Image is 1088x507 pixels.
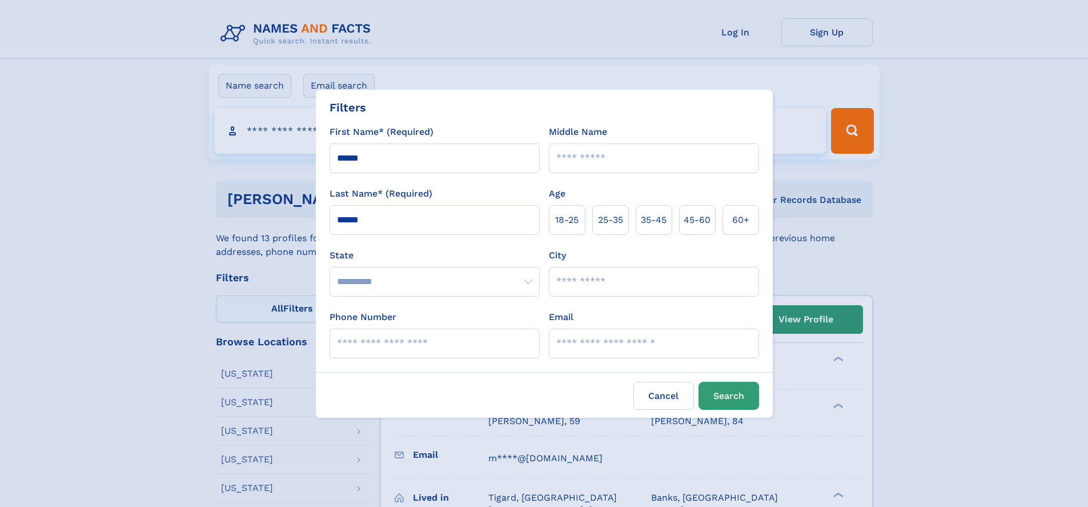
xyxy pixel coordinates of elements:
[330,249,540,262] label: State
[641,213,667,227] span: 35‑45
[549,249,566,262] label: City
[330,99,366,116] div: Filters
[549,125,607,139] label: Middle Name
[330,310,396,324] label: Phone Number
[698,382,759,410] button: Search
[330,187,432,201] label: Last Name* (Required)
[633,382,694,410] label: Cancel
[555,213,579,227] span: 18‑25
[330,125,433,139] label: First Name* (Required)
[598,213,623,227] span: 25‑35
[684,213,710,227] span: 45‑60
[549,187,565,201] label: Age
[549,310,573,324] label: Email
[732,213,749,227] span: 60+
